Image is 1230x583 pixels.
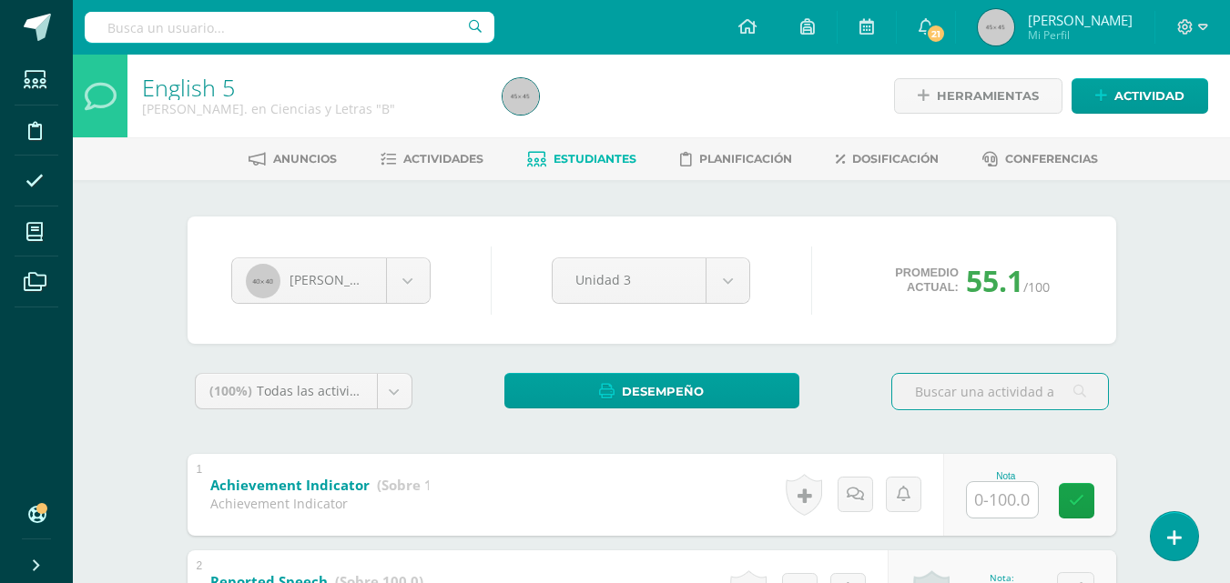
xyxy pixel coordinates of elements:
[1028,11,1133,29] span: [PERSON_NAME]
[527,145,636,174] a: Estudiantes
[1028,27,1133,43] span: Mi Perfil
[926,24,946,44] span: 21
[967,482,1038,518] input: 0-100.0
[966,261,1023,300] span: 55.1
[377,476,465,494] strong: (Sobre 100.0)
[210,471,465,500] a: Achievement Indicator (Sobre 100.0)
[142,75,481,100] h1: English 5
[937,79,1039,113] span: Herramientas
[503,78,539,115] img: 45x45
[553,258,749,303] a: Unidad 3
[982,145,1098,174] a: Conferencias
[1005,152,1098,166] span: Conferencias
[622,375,704,408] span: Desempeño
[210,476,370,494] b: Achievement Indicator
[892,374,1108,409] input: Buscar una actividad aquí...
[142,72,235,103] a: English 5
[1114,79,1184,113] span: Actividad
[257,382,483,399] span: Todas las actividades de esta unidad
[504,373,799,408] a: Desempeño
[403,152,483,166] span: Actividades
[209,382,252,399] span: (100%)
[85,12,494,43] input: Busca un usuario...
[381,145,483,174] a: Actividades
[232,258,430,303] a: [PERSON_NAME]
[554,152,636,166] span: Estudiantes
[680,145,792,174] a: Planificación
[210,495,429,512] div: Achievement Indicator
[1023,278,1050,296] span: /100
[575,258,683,301] span: Unidad 3
[249,145,337,174] a: Anuncios
[290,271,391,288] span: [PERSON_NAME]
[699,152,792,166] span: Planificación
[894,78,1062,114] a: Herramientas
[836,145,939,174] a: Dosificación
[978,9,1014,45] img: 45x45
[895,266,959,295] span: Promedio actual:
[852,152,939,166] span: Dosificación
[246,264,280,298] img: 40x40
[1072,78,1208,114] a: Actividad
[196,374,412,408] a: (100%)Todas las actividades de esta unidad
[273,152,337,166] span: Anuncios
[966,471,1046,481] div: Nota
[142,100,481,117] div: Quinto Bach. en Ciencias y Letras 'B'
